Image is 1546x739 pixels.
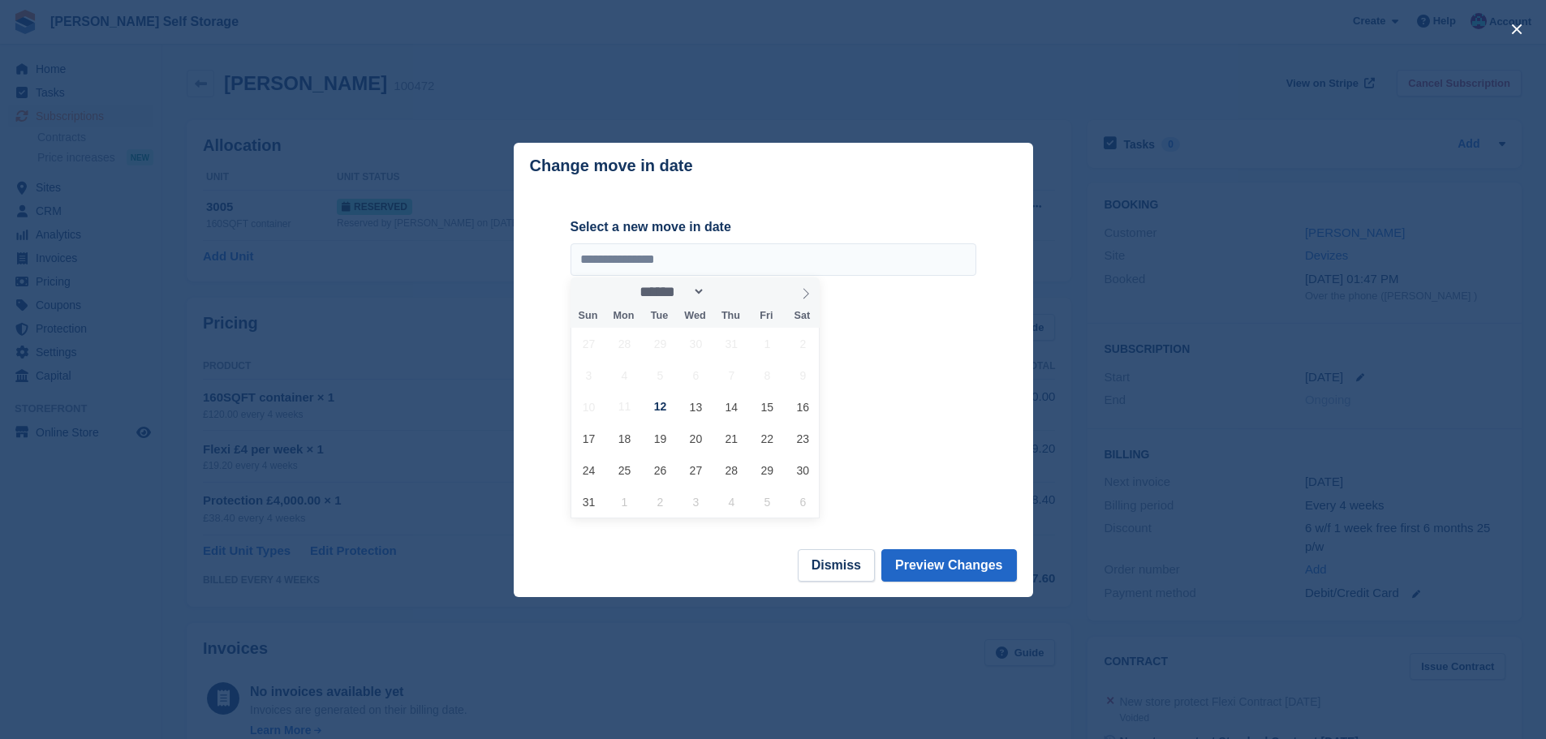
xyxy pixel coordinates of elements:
span: August 25, 2025 [609,454,640,486]
span: August 13, 2025 [680,391,712,423]
span: August 7, 2025 [716,359,747,391]
span: September 6, 2025 [787,486,819,518]
span: August 22, 2025 [751,423,783,454]
span: Sun [571,311,606,321]
span: August 6, 2025 [680,359,712,391]
span: August 26, 2025 [644,454,676,486]
span: July 30, 2025 [680,328,712,359]
span: August 27, 2025 [680,454,712,486]
span: August 11, 2025 [609,391,640,423]
span: Tue [641,311,677,321]
span: August 4, 2025 [609,359,640,391]
button: Dismiss [798,549,875,582]
span: August 10, 2025 [573,391,605,423]
span: Wed [677,311,713,321]
span: September 5, 2025 [751,486,783,518]
span: August 19, 2025 [644,423,676,454]
span: August 5, 2025 [644,359,676,391]
span: September 1, 2025 [609,486,640,518]
span: August 16, 2025 [787,391,819,423]
span: August 29, 2025 [751,454,783,486]
span: July 31, 2025 [716,328,747,359]
span: August 18, 2025 [609,423,640,454]
span: August 1, 2025 [751,328,783,359]
input: Year [705,283,756,300]
span: September 3, 2025 [680,486,712,518]
span: August 17, 2025 [573,423,605,454]
span: August 3, 2025 [573,359,605,391]
label: Select a new move in date [571,217,976,237]
span: September 2, 2025 [644,486,676,518]
span: July 28, 2025 [609,328,640,359]
button: close [1504,16,1530,42]
p: Change move in date [530,157,693,175]
span: August 20, 2025 [680,423,712,454]
span: August 23, 2025 [787,423,819,454]
span: August 21, 2025 [716,423,747,454]
span: August 8, 2025 [751,359,783,391]
span: July 27, 2025 [573,328,605,359]
span: August 30, 2025 [787,454,819,486]
span: August 31, 2025 [573,486,605,518]
span: August 14, 2025 [716,391,747,423]
span: August 24, 2025 [573,454,605,486]
span: August 28, 2025 [716,454,747,486]
span: July 29, 2025 [644,328,676,359]
button: Preview Changes [881,549,1017,582]
span: August 9, 2025 [787,359,819,391]
span: Thu [713,311,748,321]
span: August 12, 2025 [644,391,676,423]
span: Mon [605,311,641,321]
span: August 15, 2025 [751,391,783,423]
span: August 2, 2025 [787,328,819,359]
select: Month [634,283,705,300]
span: September 4, 2025 [716,486,747,518]
span: Fri [748,311,784,321]
span: Sat [784,311,820,321]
